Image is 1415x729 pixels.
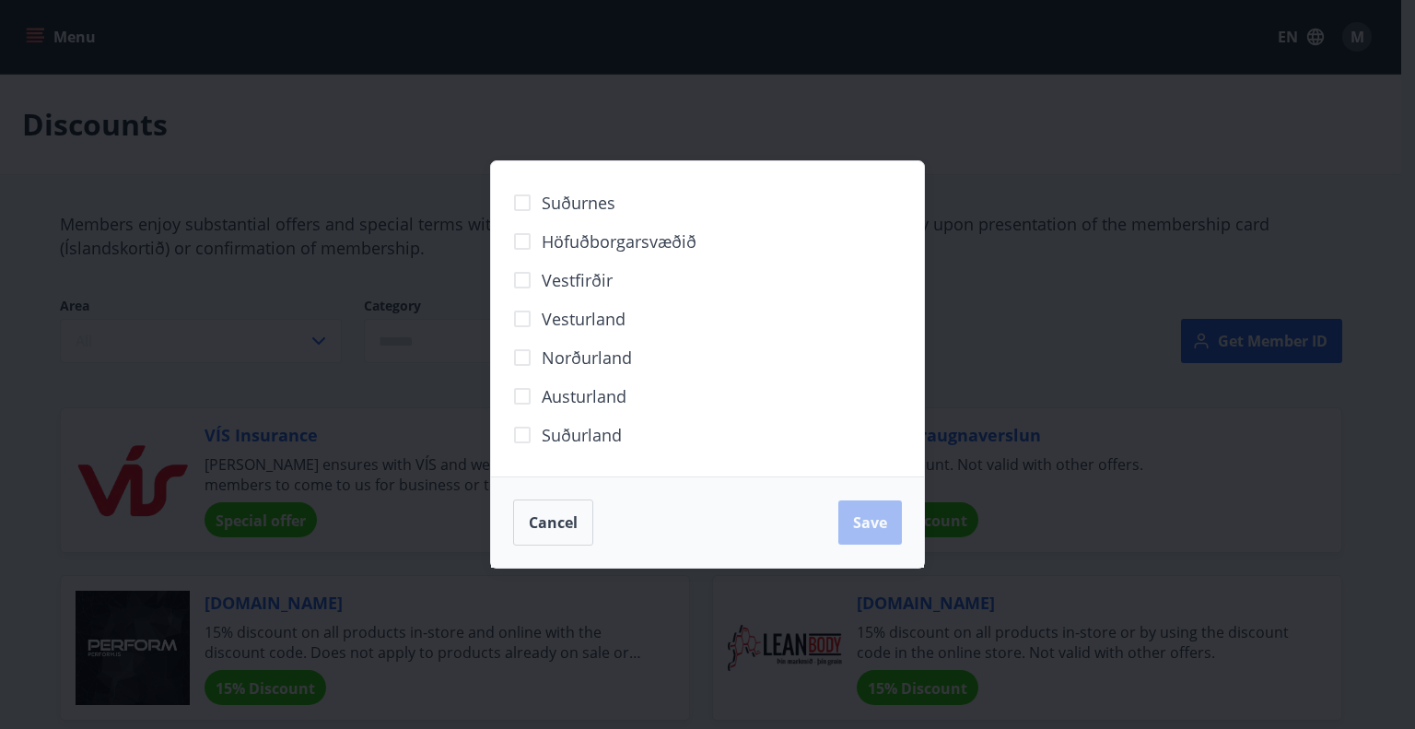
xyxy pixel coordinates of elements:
span: Austurland [542,384,626,408]
span: Cancel [529,512,578,533]
span: Höfuðborgarsvæðið [542,229,696,253]
span: Norðurland [542,346,632,370]
span: Vesturland [542,307,626,331]
button: Cancel [513,500,593,546]
span: Vestfirðir [542,268,613,292]
span: Suðurnes [542,191,615,215]
span: Suðurland [542,423,622,447]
